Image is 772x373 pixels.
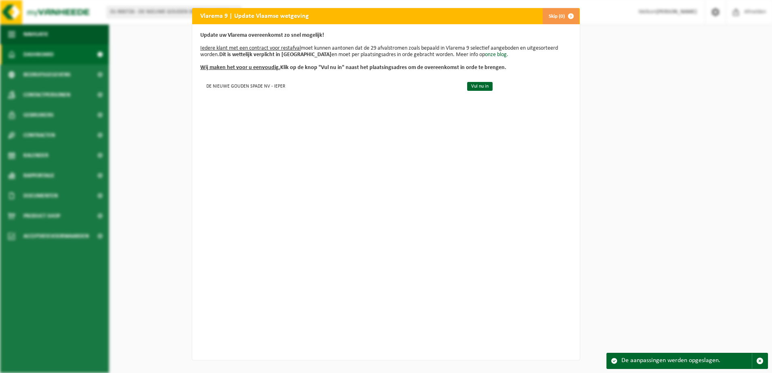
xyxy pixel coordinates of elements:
h2: Vlarema 9 | Update Vlaamse wetgeving [192,8,317,23]
b: Update uw Vlarema overeenkomst zo snel mogelijk! [200,32,324,38]
a: Vul nu in [467,82,493,91]
u: Iedere klant met een contract voor restafval [200,45,301,51]
a: onze blog. [485,52,508,58]
p: moet kunnen aantonen dat de 29 afvalstromen zoals bepaald in Vlarema 9 selectief aangeboden en ui... [200,32,572,71]
b: Dit is wettelijk verplicht in [GEOGRAPHIC_DATA] [219,52,331,58]
button: Skip (0) [542,8,579,24]
u: Wij maken het voor u eenvoudig. [200,65,280,71]
b: Klik op de knop "Vul nu in" naast het plaatsingsadres om de overeenkomst in orde te brengen. [200,65,506,71]
td: DE NIEUWE GOUDEN SPADE NV - IEPER [200,79,460,92]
